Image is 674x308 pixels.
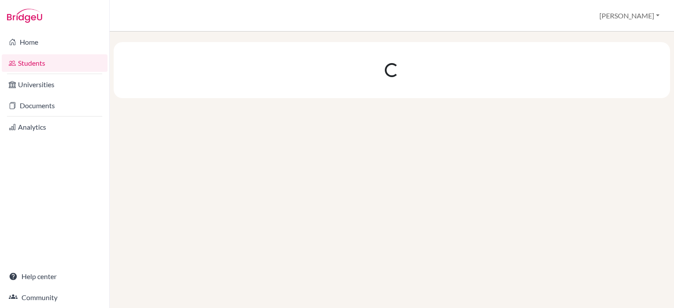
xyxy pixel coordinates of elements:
[2,33,108,51] a: Home
[7,9,42,23] img: Bridge-U
[2,54,108,72] a: Students
[2,268,108,285] a: Help center
[2,76,108,93] a: Universities
[2,289,108,306] a: Community
[2,97,108,114] a: Documents
[595,7,663,24] button: [PERSON_NAME]
[2,118,108,136] a: Analytics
